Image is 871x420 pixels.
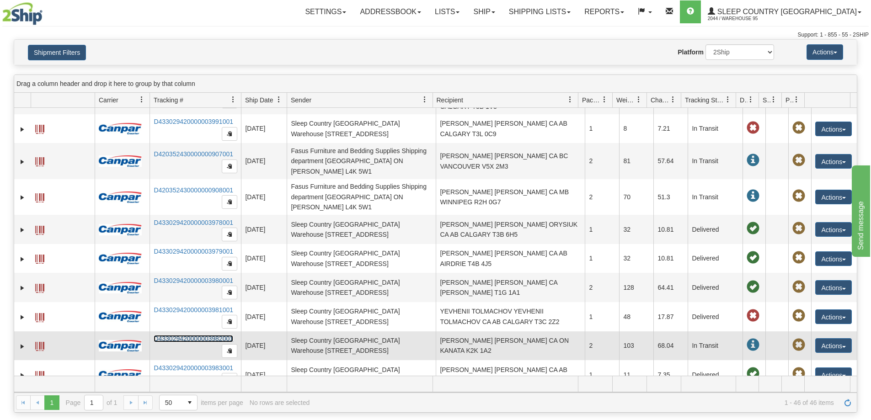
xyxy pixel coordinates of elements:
[585,331,619,361] td: 2
[585,302,619,331] td: 1
[653,215,688,244] td: 10.81
[562,92,578,107] a: Recipient filter column settings
[815,367,852,382] button: Actions
[436,143,585,179] td: [PERSON_NAME] [PERSON_NAME] CA BC VANCOUVER V5X 2M3
[436,273,585,302] td: [PERSON_NAME] [PERSON_NAME] CA [PERSON_NAME] T1G 1A1
[747,309,759,322] span: Late
[436,360,585,389] td: [PERSON_NAME] [PERSON_NAME] CA AB CALGARY T3K 3X9
[35,189,44,204] a: Label
[222,257,237,271] button: Copy to clipboard
[792,367,805,380] span: Pickup Not Assigned
[99,311,142,322] img: 14 - Canpar
[815,280,852,295] button: Actions
[99,224,142,235] img: 14 - Canpar
[154,96,183,105] span: Tracking #
[619,114,653,144] td: 8
[291,96,311,105] span: Sender
[18,193,27,202] a: Expand
[688,114,743,144] td: In Transit
[585,244,619,273] td: 1
[225,92,241,107] a: Tracking # filter column settings
[619,143,653,179] td: 81
[815,190,852,204] button: Actions
[747,154,759,167] span: In Transit
[815,122,852,136] button: Actions
[747,281,759,293] span: On time
[241,302,287,331] td: [DATE]
[287,331,436,361] td: Sleep Country [GEOGRAPHIC_DATA] Warehouse [STREET_ADDRESS]
[222,127,237,141] button: Copy to clipboard
[792,190,805,202] span: Pickup Not Assigned
[763,96,770,105] span: Shipment Issues
[688,215,743,244] td: Delivered
[740,96,748,105] span: Delivery Status
[99,369,142,381] img: 14 - Canpar
[585,360,619,389] td: 1
[466,0,502,23] a: Ship
[298,0,353,23] a: Settings
[747,190,759,202] span: In Transit
[159,395,243,410] span: items per page
[222,228,237,241] button: Copy to clipboard
[287,114,436,144] td: Sleep Country [GEOGRAPHIC_DATA] Warehouse [STREET_ADDRESS]
[18,283,27,292] a: Expand
[18,342,27,351] a: Expand
[99,191,142,203] img: 14 - Canpar
[688,302,743,331] td: Delivered
[701,0,868,23] a: Sleep Country [GEOGRAPHIC_DATA] 2044 / Warehouse 95
[619,302,653,331] td: 48
[619,215,653,244] td: 32
[99,340,142,351] img: 14 - Canpar
[792,154,805,167] span: Pickup Not Assigned
[653,143,688,179] td: 57.64
[353,0,428,23] a: Addressbook
[747,122,759,134] span: Late
[241,114,287,144] td: [DATE]
[815,251,852,266] button: Actions
[154,306,233,314] a: D433029420000003981001
[134,92,150,107] a: Carrier filter column settings
[35,280,44,294] a: Label
[651,96,670,105] span: Charge
[99,282,142,293] img: 14 - Canpar
[792,251,805,264] span: Pickup Not Assigned
[685,96,725,105] span: Tracking Status
[585,114,619,144] td: 1
[792,222,805,235] span: Pickup Not Assigned
[792,309,805,322] span: Pickup Not Assigned
[99,155,142,167] img: 14 - Canpar
[287,179,436,215] td: Fasus Furniture and Bedding Supplies Shipping department [GEOGRAPHIC_DATA] ON [PERSON_NAME] L4K 5W1
[18,255,27,264] a: Expand
[35,367,44,382] a: Label
[653,179,688,215] td: 51.3
[241,179,287,215] td: [DATE]
[436,179,585,215] td: [PERSON_NAME] [PERSON_NAME] CA MB WINNIPEG R2H 0G7
[241,244,287,273] td: [DATE]
[747,339,759,351] span: In Transit
[688,273,743,302] td: Delivered
[18,225,27,234] a: Expand
[585,143,619,179] td: 2
[850,163,870,256] iframe: chat widget
[436,302,585,331] td: YEVHENII TOLMACHOV YEVHENII TOLMACHOV CA AB CALGARY T3C 2Z2
[35,222,44,236] a: Label
[154,277,233,284] a: D433029420000003980001
[597,92,612,107] a: Packages filter column settings
[789,92,804,107] a: Pickup Status filter column settings
[28,45,86,60] button: Shipment Filters
[502,0,577,23] a: Shipping lists
[437,96,463,105] span: Recipient
[99,123,142,134] img: 14 - Canpar
[287,215,436,244] td: Sleep Country [GEOGRAPHIC_DATA] Warehouse [STREET_ADDRESS]
[585,273,619,302] td: 2
[815,309,852,324] button: Actions
[577,0,631,23] a: Reports
[44,395,59,410] span: Page 1
[85,395,103,410] input: Page 1
[154,186,233,194] a: D420352430000000908001
[18,371,27,380] a: Expand
[688,360,743,389] td: Delivered
[743,92,759,107] a: Delivery Status filter column settings
[222,159,237,173] button: Copy to clipboard
[688,179,743,215] td: In Transit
